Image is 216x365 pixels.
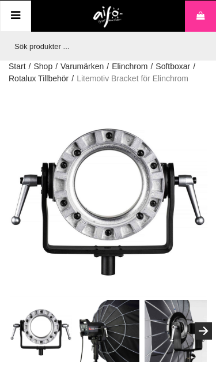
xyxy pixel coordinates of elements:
[71,73,74,85] span: /
[193,61,195,73] span: /
[29,61,31,73] span: /
[33,61,52,73] a: Shop
[9,73,69,85] a: Rotalux Tillbehör
[107,61,109,73] span: /
[150,61,153,73] span: /
[60,61,104,73] a: Varumärken
[145,300,207,363] img: Robust konstruktion
[55,61,58,73] span: /
[195,322,212,340] button: Next
[112,61,147,73] a: Elinchrom
[156,61,190,73] a: Softboxar
[9,61,26,73] a: Start
[10,300,73,363] img: Litemotiv Bracket för Elinchrom
[77,300,140,363] img: Bracket on Softbox
[93,6,123,28] img: logo.png
[77,73,188,85] span: Litemotiv Bracket för Elinchrom
[9,32,202,61] input: Sök produkter ...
